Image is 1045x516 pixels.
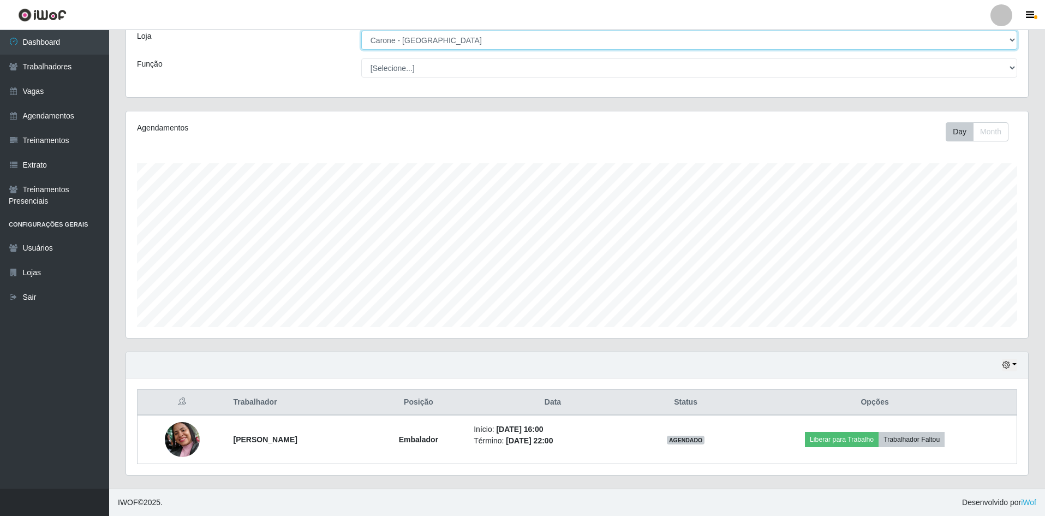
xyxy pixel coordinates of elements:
[667,436,705,444] span: AGENDADO
[474,435,632,447] li: Término:
[467,390,638,416] th: Data
[946,122,1017,141] div: Toolbar with button groups
[506,436,553,445] time: [DATE] 22:00
[973,122,1008,141] button: Month
[137,31,151,42] label: Loja
[118,498,138,507] span: IWOF
[370,390,468,416] th: Posição
[946,122,974,141] button: Day
[496,425,543,434] time: [DATE] 16:00
[399,435,438,444] strong: Embalador
[805,432,879,447] button: Liberar para Trabalho
[18,8,67,22] img: CoreUI Logo
[733,390,1017,416] th: Opções
[879,432,945,447] button: Trabalhador Faltou
[474,424,632,435] li: Início:
[962,497,1036,508] span: Desenvolvido por
[946,122,1008,141] div: First group
[165,408,200,471] img: 1756305018782.jpeg
[137,58,163,70] label: Função
[1021,498,1036,507] a: iWof
[233,435,297,444] strong: [PERSON_NAME]
[226,390,369,416] th: Trabalhador
[137,122,494,134] div: Agendamentos
[638,390,733,416] th: Status
[118,497,163,508] span: © 2025 .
